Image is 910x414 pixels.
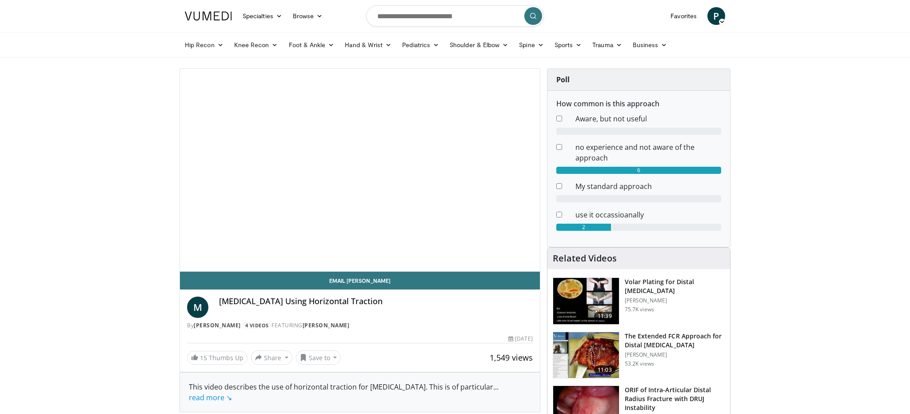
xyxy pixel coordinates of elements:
[556,224,611,231] div: 2
[625,297,725,304] p: [PERSON_NAME]
[625,360,654,367] p: 53.2K views
[569,113,728,124] dd: Aware, but not useful
[625,306,654,313] p: 75.7K views
[339,36,397,54] a: Hand & Wrist
[296,350,341,365] button: Save to
[514,36,549,54] a: Spine
[180,272,540,289] a: Email [PERSON_NAME]
[490,352,533,363] span: 1,549 views
[594,312,615,321] span: 11:39
[627,36,673,54] a: Business
[553,277,725,325] a: 11:39 Volar Plating for Distal [MEDICAL_DATA] [PERSON_NAME] 75.7K views
[189,382,531,403] div: This video describes the use of horizontal traction for [MEDICAL_DATA]. This is of particular
[185,12,232,20] img: VuMedi Logo
[625,351,725,358] p: [PERSON_NAME]
[189,393,232,402] a: read more ↘
[707,7,725,25] a: P
[625,277,725,295] h3: Volar Plating for Distal [MEDICAL_DATA]
[556,100,721,108] h6: How common is this approach
[665,7,702,25] a: Favorites
[194,322,241,329] a: [PERSON_NAME]
[303,322,350,329] a: [PERSON_NAME]
[283,36,340,54] a: Foot & Ankle
[625,332,725,350] h3: The Extended FCR Approach for Distal [MEDICAL_DATA]
[187,322,533,330] div: By FEATURING
[556,75,570,84] strong: Poll
[242,322,271,330] a: 4 Videos
[189,382,499,402] span: ...
[553,332,619,378] img: 275697_0002_1.png.150x105_q85_crop-smart_upscale.jpg
[287,7,328,25] a: Browse
[594,366,615,374] span: 11:03
[219,297,533,306] h4: [MEDICAL_DATA] Using Horizontal Traction
[229,36,283,54] a: Knee Recon
[553,332,725,379] a: 11:03 The Extended FCR Approach for Distal [MEDICAL_DATA] [PERSON_NAME] 53.2K views
[444,36,514,54] a: Shoulder & Elbow
[508,335,532,343] div: [DATE]
[587,36,627,54] a: Trauma
[397,36,444,54] a: Pediatrics
[200,354,207,362] span: 15
[553,278,619,324] img: Vumedi-_volar_plating_100006814_3.jpg.150x105_q85_crop-smart_upscale.jpg
[251,350,292,365] button: Share
[625,386,725,412] h3: ORIF of Intra-Articular Distal Radius Fracture with DRUJ Instability
[187,351,247,365] a: 15 Thumbs Up
[569,181,728,192] dd: My standard approach
[569,142,728,163] dd: no experience and not aware of the approach
[237,7,287,25] a: Specialties
[549,36,587,54] a: Sports
[553,253,617,264] h4: Related Videos
[180,36,229,54] a: Hip Recon
[180,69,540,272] video-js: Video Player
[187,297,208,318] a: M
[556,167,721,174] div: 6
[569,209,728,220] dd: use it occassioanally
[366,5,544,27] input: Search topics, interventions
